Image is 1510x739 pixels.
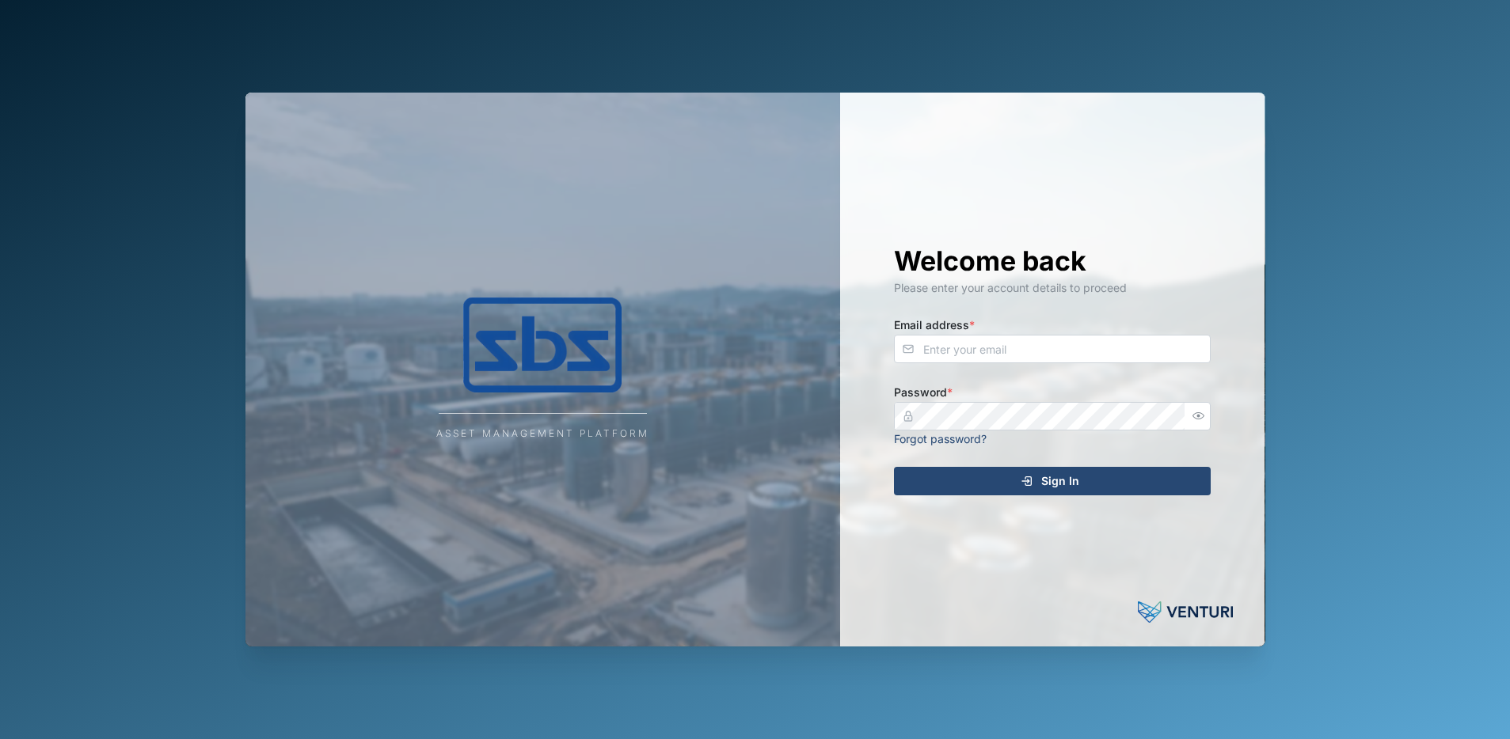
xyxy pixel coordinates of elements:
[894,316,975,334] label: Email address
[1041,468,1079,495] span: Sign In
[894,335,1211,363] input: Enter your email
[894,279,1211,297] div: Please enter your account details to proceed
[384,297,701,392] img: Company Logo
[436,426,649,442] div: Asset Management Platform
[894,384,953,401] label: Password
[894,467,1211,495] button: Sign In
[894,432,987,445] a: Forgot password?
[1138,596,1233,627] img: Powered by: Venturi
[894,244,1211,279] h1: Welcome back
